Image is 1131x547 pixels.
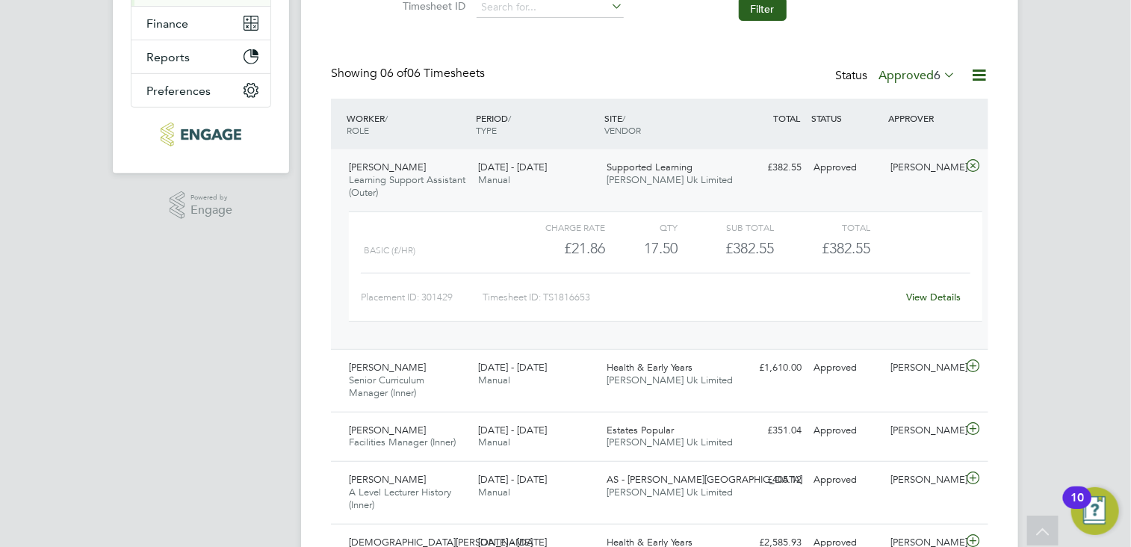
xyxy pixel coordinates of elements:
[822,239,871,257] span: £382.55
[509,236,605,261] div: £21.86
[131,74,270,107] button: Preferences
[623,112,626,124] span: /
[472,105,601,143] div: PERIOD
[808,356,885,380] div: Approved
[730,155,808,180] div: £382.55
[678,236,774,261] div: £382.55
[607,361,693,374] span: Health & Early Years
[885,418,963,443] div: [PERSON_NAME]
[607,486,734,498] span: [PERSON_NAME] Uk Limited
[605,218,678,236] div: QTY
[774,218,870,236] div: Total
[607,473,803,486] span: AS - [PERSON_NAME][GEOGRAPHIC_DATA]
[730,468,808,492] div: £405.12
[607,374,734,386] span: [PERSON_NAME] Uk Limited
[131,123,271,146] a: Go to home page
[607,173,734,186] span: [PERSON_NAME] Uk Limited
[478,424,547,436] span: [DATE] - [DATE]
[146,84,211,98] span: Preferences
[131,40,270,73] button: Reports
[730,356,808,380] div: £1,610.00
[730,418,808,443] div: £351.04
[483,285,897,309] div: Timesheet ID: TS1816653
[349,436,456,448] span: Facilities Manager (Inner)
[476,124,497,136] span: TYPE
[478,173,510,186] span: Manual
[349,173,465,199] span: Learning Support Assistant (Outer)
[478,436,510,448] span: Manual
[343,105,472,143] div: WORKER
[773,112,800,124] span: TOTAL
[607,436,734,448] span: [PERSON_NAME] Uk Limited
[478,473,547,486] span: [DATE] - [DATE]
[146,50,190,64] span: Reports
[349,374,424,399] span: Senior Curriculum Manager (Inner)
[885,105,963,132] div: APPROVER
[478,161,547,173] span: [DATE] - [DATE]
[879,68,955,83] label: Approved
[349,361,426,374] span: [PERSON_NAME]
[347,124,369,136] span: ROLE
[808,418,885,443] div: Approved
[349,486,451,511] span: A Level Lecturer History (Inner)
[808,155,885,180] div: Approved
[885,356,963,380] div: [PERSON_NAME]
[364,245,415,256] span: Basic (£/HR)
[509,218,605,236] div: Charge rate
[508,112,511,124] span: /
[907,291,961,303] a: View Details
[331,66,488,81] div: Showing
[885,468,963,492] div: [PERSON_NAME]
[934,68,941,83] span: 6
[478,361,547,374] span: [DATE] - [DATE]
[190,204,232,217] span: Engage
[349,161,426,173] span: [PERSON_NAME]
[349,473,426,486] span: [PERSON_NAME]
[607,424,675,436] span: Estates Popular
[605,124,642,136] span: VENDOR
[478,374,510,386] span: Manual
[1071,487,1119,535] button: Open Resource Center, 10 new notifications
[1070,498,1084,517] div: 10
[678,218,774,236] div: Sub Total
[601,105,731,143] div: SITE
[605,236,678,261] div: 17.50
[170,191,233,220] a: Powered byEngage
[161,123,241,146] img: morganhunt-logo-retina.png
[385,112,388,124] span: /
[808,468,885,492] div: Approved
[885,155,963,180] div: [PERSON_NAME]
[808,105,885,132] div: STATUS
[146,16,188,31] span: Finance
[190,191,232,204] span: Powered by
[835,66,958,87] div: Status
[380,66,485,81] span: 06 Timesheets
[131,7,270,40] button: Finance
[380,66,407,81] span: 06 of
[361,285,483,309] div: Placement ID: 301429
[349,424,426,436] span: [PERSON_NAME]
[607,161,693,173] span: Supported Learning
[478,486,510,498] span: Manual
